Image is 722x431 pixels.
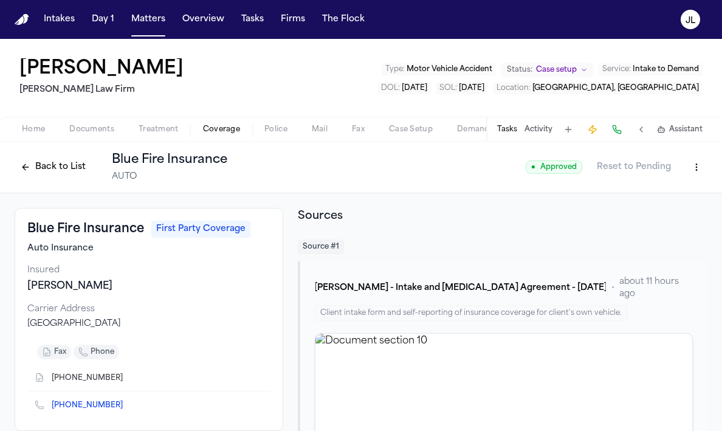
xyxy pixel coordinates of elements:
[15,14,29,26] a: Home
[139,125,179,134] span: Treatment
[19,58,184,80] h1: [PERSON_NAME]
[524,125,552,134] button: Activity
[54,347,66,357] span: fax
[493,82,703,94] button: Edit Location: Lufkin, TX
[608,121,625,138] button: Make a Call
[385,66,405,73] span: Type :
[19,58,184,80] button: Edit matter name
[389,125,433,134] span: Case Setup
[27,264,270,277] div: Insured
[686,16,695,25] text: JL
[312,125,328,134] span: Mail
[87,9,119,30] button: Day 1
[382,63,496,75] button: Edit Type: Motor Vehicle Accident
[264,125,287,134] span: Police
[459,84,484,92] span: [DATE]
[74,345,119,359] button: phone
[633,66,699,73] span: Intake to Demand
[298,240,344,254] span: Source # 1
[236,9,269,30] button: Tasks
[407,66,492,73] span: Motor Vehicle Accident
[52,373,123,383] span: [PHONE_NUMBER]
[27,318,270,330] div: [GEOGRAPHIC_DATA]
[151,221,250,238] span: First Party Coverage
[619,276,693,300] span: about 11 hours ago
[15,14,29,26] img: Finch Logo
[27,243,94,255] span: Auto Insurance
[669,125,703,134] span: Assistant
[584,121,601,138] button: Create Immediate Task
[27,279,270,294] div: [PERSON_NAME]
[381,84,400,92] span: DOL :
[377,82,431,94] button: Edit DOL: 2025-08-08
[112,151,227,168] h1: Blue Fire Insurance
[315,305,627,321] div: Client intake form and self-reporting of insurance coverage for client's own vehicle.
[590,157,678,177] button: Reset to Pending
[91,347,114,357] span: phone
[602,66,631,73] span: Service :
[39,9,80,30] button: Intakes
[611,282,614,294] span: •
[27,303,270,315] div: Carrier Address
[177,9,229,30] button: Overview
[536,65,577,75] span: Case setup
[298,208,707,225] h2: Sources
[19,83,188,97] h2: [PERSON_NAME] Law Firm
[69,125,114,134] span: Documents
[52,401,123,410] a: [PHONE_NUMBER]
[203,125,240,134] span: Coverage
[112,171,137,183] span: AUTO
[15,157,92,177] button: Back to List
[560,121,577,138] button: Add Task
[531,162,535,172] span: ●
[317,9,370,30] button: The Flock
[657,125,703,134] button: Assistant
[27,221,144,238] h3: Blue Fire Insurance
[315,277,607,299] button: [PERSON_NAME] - Intake and [MEDICAL_DATA] Agreement - [DATE]
[526,160,582,174] span: Approved
[37,345,71,359] button: fax
[352,125,365,134] span: Fax
[497,125,517,134] button: Tasks
[532,84,699,92] span: [GEOGRAPHIC_DATA], [GEOGRAPHIC_DATA]
[22,125,45,134] span: Home
[497,84,531,92] span: Location :
[126,9,170,30] button: Matters
[507,65,532,75] span: Status:
[402,84,427,92] span: [DATE]
[276,9,310,30] button: Firms
[436,82,488,94] button: Edit SOL: 2027-08-08
[457,125,490,134] span: Demand
[501,63,594,77] button: Change status from Case setup
[439,84,457,92] span: SOL :
[599,63,703,75] button: Edit Service: Intake to Demand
